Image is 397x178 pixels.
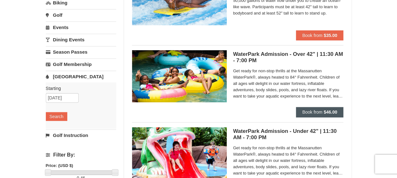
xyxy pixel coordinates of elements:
[302,33,322,38] span: Book from
[233,51,344,64] h5: WaterPark Admission - Over 42" | 11:30 AM - 7:00 PM
[324,33,337,38] strong: $35.00
[46,21,116,33] a: Events
[233,145,344,176] span: Get ready for non-stop thrills at the Massanutten WaterPark®, always heated to 84° Fahrenheit. Ch...
[46,9,116,21] a: Golf
[46,34,116,45] a: Dining Events
[233,68,344,99] span: Get ready for non-stop thrills at the Massanutten WaterPark®, always heated to 84° Fahrenheit. Ch...
[46,71,116,82] a: [GEOGRAPHIC_DATA]
[296,30,344,40] button: Book from $35.00
[46,152,116,158] h4: Filter By:
[233,128,344,141] h5: WaterPark Admission - Under 42" | 11:30 AM - 7:00 PM
[46,129,116,141] a: Golf Instruction
[324,110,337,115] strong: $46.00
[46,85,111,92] label: Starting
[46,163,73,168] strong: Price: (USD $)
[46,58,116,70] a: Golf Membership
[132,50,227,102] img: 6619917-1560-394ba125.jpg
[46,112,67,121] button: Search
[46,46,116,58] a: Season Passes
[296,107,344,117] button: Book from $46.00
[302,110,322,115] span: Book from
